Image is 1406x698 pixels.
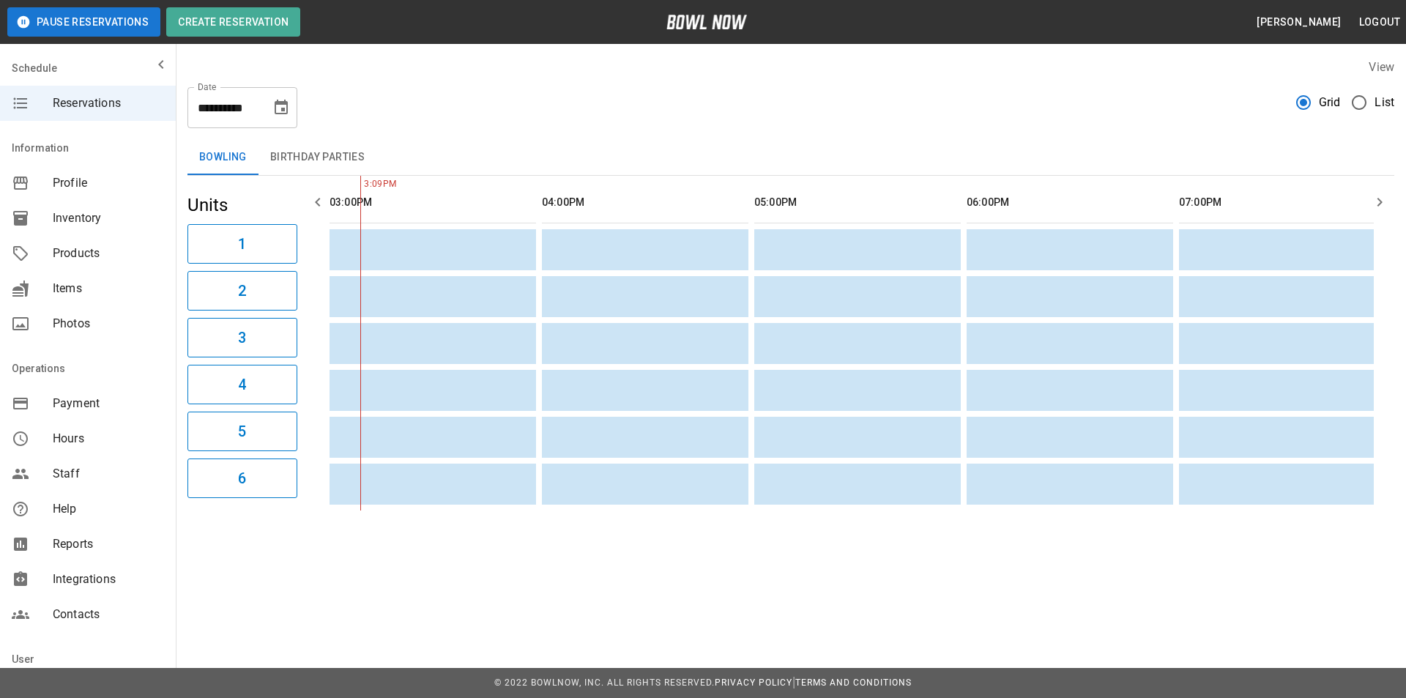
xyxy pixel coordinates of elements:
[238,326,246,349] h6: 3
[1369,60,1394,74] label: View
[53,571,164,588] span: Integrations
[267,93,296,122] button: Choose date, selected date is Sep 16, 2025
[1251,9,1347,36] button: [PERSON_NAME]
[53,245,164,262] span: Products
[187,140,1394,175] div: inventory tabs
[53,209,164,227] span: Inventory
[238,279,246,302] h6: 2
[1319,94,1341,111] span: Grid
[187,271,297,311] button: 2
[53,395,164,412] span: Payment
[53,280,164,297] span: Items
[187,318,297,357] button: 3
[187,412,297,451] button: 5
[238,420,246,443] h6: 5
[53,174,164,192] span: Profile
[1353,9,1406,36] button: Logout
[795,677,912,688] a: Terms and Conditions
[360,177,364,192] span: 3:09PM
[715,677,792,688] a: Privacy Policy
[187,224,297,264] button: 1
[238,373,246,396] h6: 4
[53,315,164,333] span: Photos
[238,232,246,256] h6: 1
[53,606,164,623] span: Contacts
[187,193,297,217] h5: Units
[53,94,164,112] span: Reservations
[7,7,160,37] button: Pause Reservations
[666,15,747,29] img: logo
[166,7,300,37] button: Create Reservation
[187,365,297,404] button: 4
[53,465,164,483] span: Staff
[494,677,715,688] span: © 2022 BowlNow, Inc. All Rights Reserved.
[330,182,536,223] th: 03:00PM
[53,430,164,448] span: Hours
[187,458,297,498] button: 6
[258,140,376,175] button: Birthday Parties
[1375,94,1394,111] span: List
[238,467,246,490] h6: 6
[187,140,258,175] button: Bowling
[53,535,164,553] span: Reports
[53,500,164,518] span: Help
